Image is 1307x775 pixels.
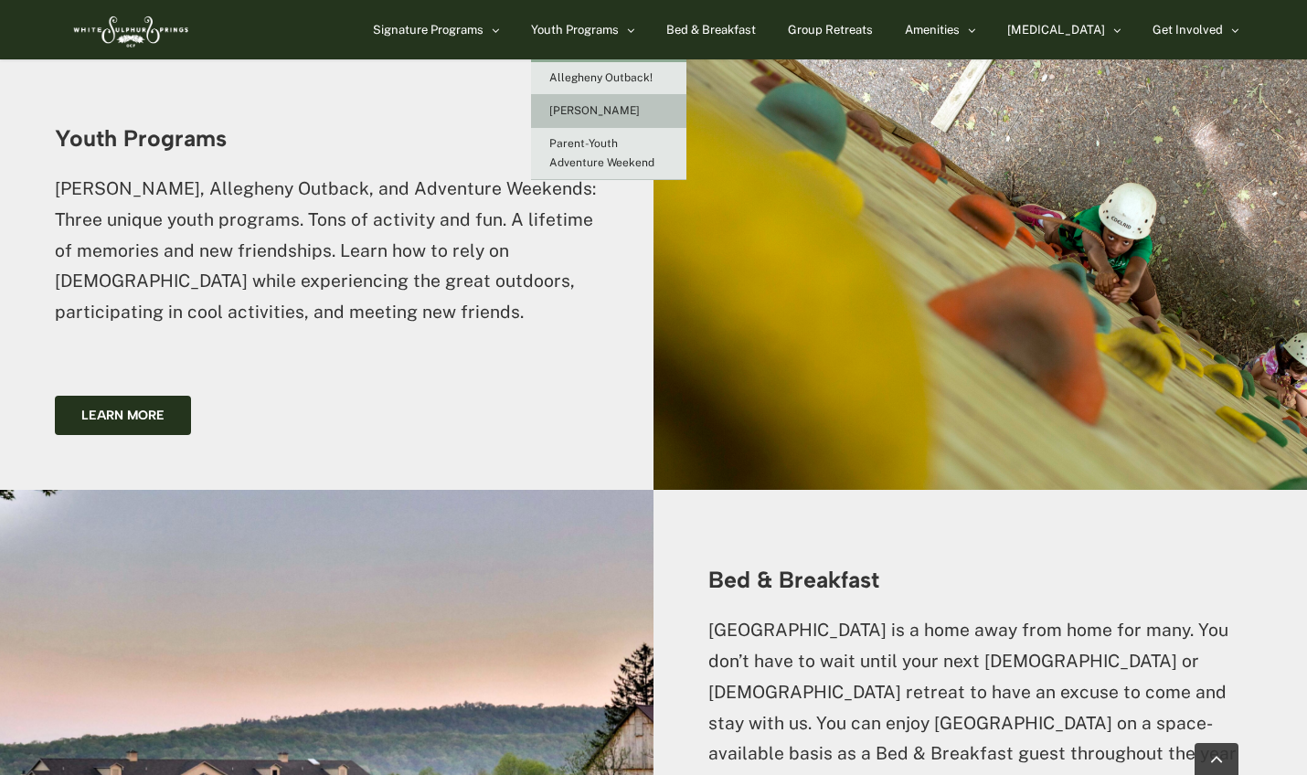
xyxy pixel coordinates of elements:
[549,71,653,84] span: Allegheny Outback!
[373,24,483,36] span: Signature Programs
[708,568,1252,592] h3: Bed & Breakfast
[55,126,599,151] h3: Youth Programs
[531,62,686,95] a: Allegheny Outback!
[1007,24,1105,36] span: [MEDICAL_DATA]
[531,24,619,36] span: Youth Programs
[55,174,599,328] p: [PERSON_NAME], Allegheny Outback, and Adventure Weekends: Three unique youth programs. Tons of ac...
[531,95,686,128] a: [PERSON_NAME]
[55,396,191,435] a: Learn more
[531,128,686,180] a: Parent-Youth Adventure Weekend
[81,408,165,423] span: Learn more
[549,137,654,169] span: Parent-Youth Adventure Weekend
[549,104,640,117] span: [PERSON_NAME]
[788,24,873,36] span: Group Retreats
[69,5,191,55] img: White Sulphur Springs Logo
[905,24,960,36] span: Amenities
[666,24,756,36] span: Bed & Breakfast
[1153,24,1223,36] span: Get Involved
